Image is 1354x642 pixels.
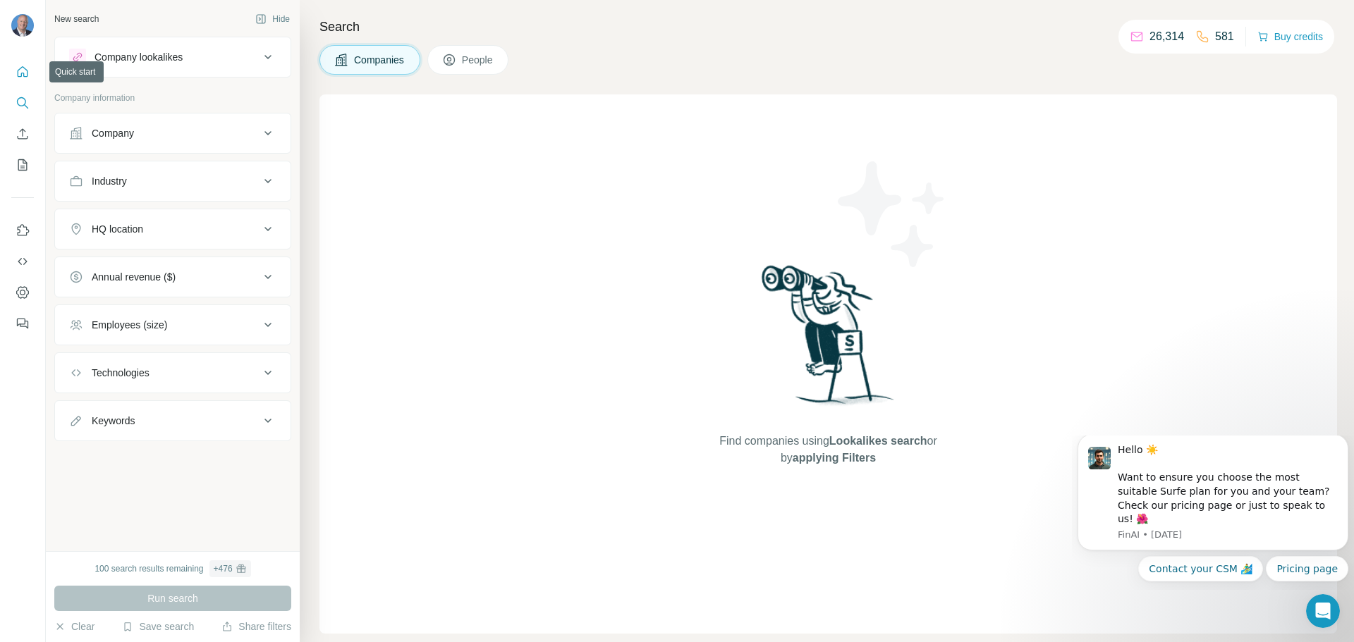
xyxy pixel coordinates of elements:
button: Feedback [11,311,34,336]
span: People [462,53,494,67]
button: Quick reply: Contact your CSM 🏄‍♂️ [66,121,191,146]
div: New search [54,13,99,25]
h4: Search [319,17,1337,37]
div: HQ location [92,222,143,236]
button: Use Surfe on LinkedIn [11,218,34,243]
button: Annual revenue ($) [55,260,291,294]
p: 26,314 [1149,28,1184,45]
button: Enrich CSV [11,121,34,147]
button: Hide [245,8,300,30]
div: 100 search results remaining [94,560,250,577]
iframe: Intercom live chat [1306,594,1340,628]
button: Save search [122,619,194,634]
div: + 476 [214,562,233,575]
button: Company lookalikes [55,40,291,74]
p: Message from FinAI, sent 26w ago [46,93,266,106]
img: Surfe Illustration - Woman searching with binoculars [755,261,902,419]
iframe: Intercom notifications message [1072,436,1354,590]
button: Employees (size) [55,308,291,342]
button: Quick start [11,59,34,85]
button: Industry [55,164,291,198]
span: Lookalikes search [829,435,927,447]
button: Technologies [55,356,291,390]
span: applying Filters [793,452,876,464]
button: Dashboard [11,280,34,305]
span: Find companies using or by [715,433,941,467]
img: Avatar [11,14,34,37]
div: Hello ☀️ Want to ensure you choose the most suitable Surfe plan for you and your team? Check our ... [46,8,266,91]
button: Clear [54,619,94,634]
p: 581 [1215,28,1234,45]
div: Message content [46,8,266,91]
span: Companies [354,53,405,67]
button: Keywords [55,404,291,438]
button: Search [11,90,34,116]
div: Technologies [92,366,150,380]
button: Buy credits [1257,27,1323,47]
p: Company information [54,92,291,104]
div: Quick reply options [6,121,276,146]
div: Annual revenue ($) [92,270,176,284]
div: Company lookalikes [94,50,183,64]
button: Use Surfe API [11,249,34,274]
button: My lists [11,152,34,178]
button: Share filters [221,619,291,634]
button: HQ location [55,212,291,246]
img: Surfe Illustration - Stars [829,151,956,278]
button: Company [55,116,291,150]
div: Industry [92,174,127,188]
div: Employees (size) [92,318,167,332]
button: Quick reply: Pricing page [194,121,276,146]
div: Keywords [92,414,135,428]
div: Company [92,126,134,140]
img: Profile image for FinAI [16,11,39,34]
